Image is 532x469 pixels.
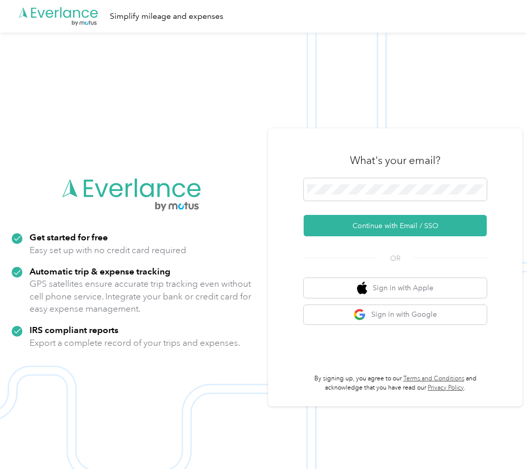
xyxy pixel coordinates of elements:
a: Privacy Policy [428,384,464,392]
button: Continue with Email / SSO [304,215,487,236]
p: By signing up, you agree to our and acknowledge that you have read our . [304,374,487,392]
p: GPS satellites ensure accurate trip tracking even without cell phone service. Integrate your bank... [29,278,252,315]
p: Export a complete record of your trips and expenses. [29,337,240,349]
p: Easy set up with no credit card required [29,244,186,257]
strong: IRS compliant reports [29,324,119,335]
img: apple logo [357,282,367,294]
div: Simplify mileage and expenses [110,10,223,23]
button: google logoSign in with Google [304,305,487,325]
strong: Get started for free [29,232,108,242]
button: apple logoSign in with Apple [304,278,487,298]
span: OR [377,253,413,264]
strong: Automatic trip & expense tracking [29,266,170,277]
h3: What's your email? [350,153,440,168]
a: Terms and Conditions [403,375,464,382]
img: google logo [353,309,366,321]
